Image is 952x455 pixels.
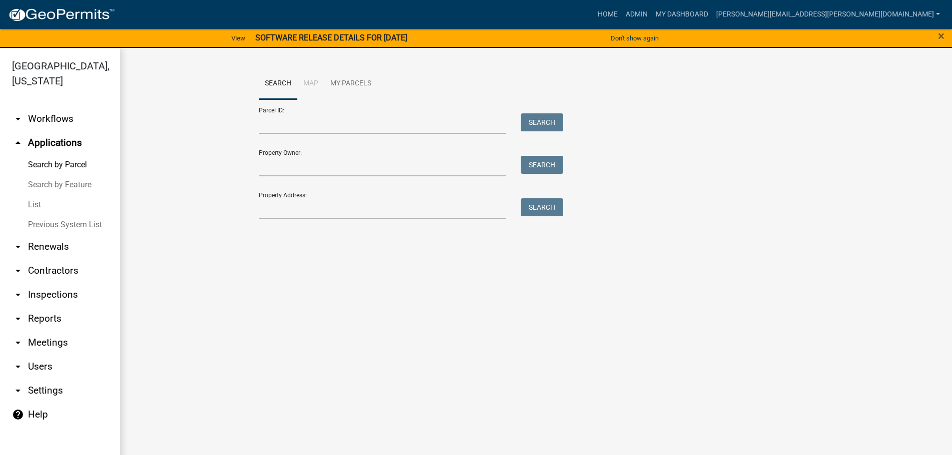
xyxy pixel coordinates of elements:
i: help [12,409,24,421]
i: arrow_drop_down [12,361,24,373]
i: arrow_drop_down [12,113,24,125]
button: Search [521,198,563,216]
strong: SOFTWARE RELEASE DETAILS FOR [DATE] [255,33,407,42]
i: arrow_drop_down [12,385,24,397]
a: My Dashboard [652,5,712,24]
span: × [938,29,945,43]
i: arrow_drop_down [12,265,24,277]
button: Close [938,30,945,42]
a: Search [259,68,297,100]
button: Don't show again [607,30,663,46]
a: My Parcels [324,68,377,100]
a: Admin [622,5,652,24]
a: View [227,30,249,46]
a: Home [594,5,622,24]
button: Search [521,156,563,174]
i: arrow_drop_down [12,313,24,325]
i: arrow_drop_down [12,289,24,301]
a: [PERSON_NAME][EMAIL_ADDRESS][PERSON_NAME][DOMAIN_NAME] [712,5,944,24]
i: arrow_drop_down [12,241,24,253]
button: Search [521,113,563,131]
i: arrow_drop_up [12,137,24,149]
i: arrow_drop_down [12,337,24,349]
